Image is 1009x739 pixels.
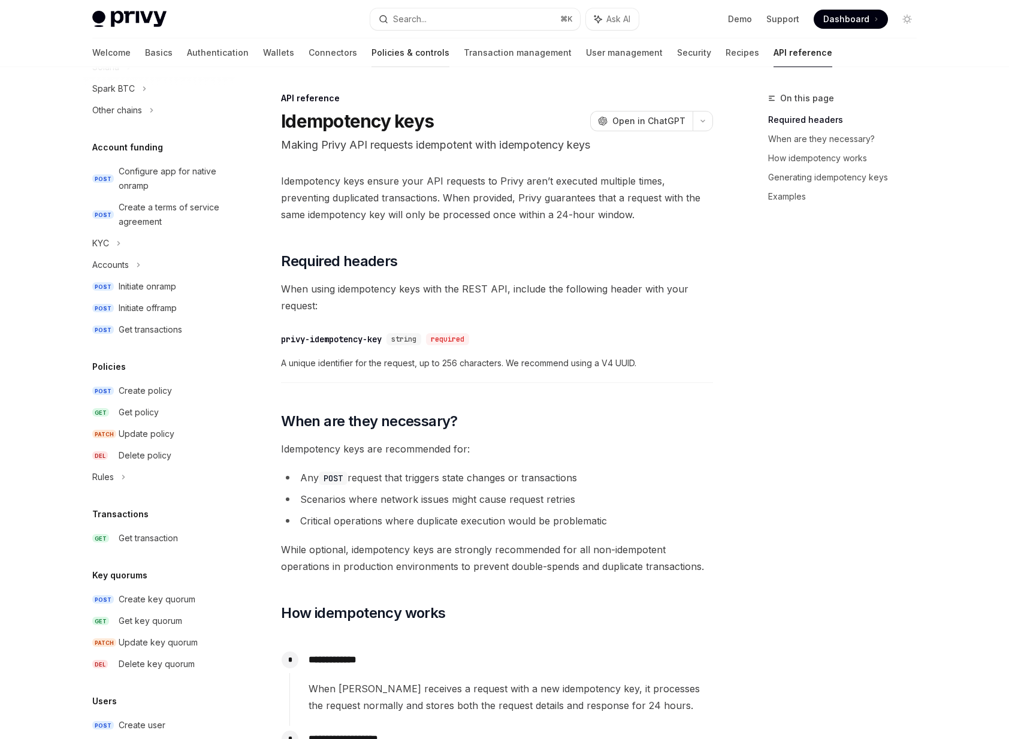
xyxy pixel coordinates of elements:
[281,110,434,132] h1: Idempotency keys
[391,334,416,344] span: string
[83,319,236,340] a: POSTGet transactions
[83,380,236,402] a: POSTCreate policy
[768,168,926,187] a: Generating idempotency keys
[586,8,639,30] button: Ask AI
[83,610,236,632] a: GETGet key quorum
[119,427,174,441] div: Update policy
[281,541,713,575] span: While optional, idempotency keys are strongly recommended for all non-idempotent operations in pr...
[119,592,195,607] div: Create key quorum
[726,38,759,67] a: Recipes
[281,173,713,223] span: Idempotency keys ensure your API requests to Privy aren’t executed multiple times, preventing dup...
[263,38,294,67] a: Wallets
[393,12,427,26] div: Search...
[309,38,357,67] a: Connectors
[92,408,109,417] span: GET
[612,115,685,127] span: Open in ChatGPT
[83,197,236,233] a: POSTCreate a terms of service agreement
[728,13,752,25] a: Demo
[119,164,229,193] div: Configure app for native onramp
[371,38,449,67] a: Policies & controls
[92,568,147,583] h5: Key quorums
[814,10,888,29] a: Dashboard
[92,11,167,28] img: light logo
[83,423,236,445] a: PATCHUpdate policy
[119,301,177,315] div: Initiate offramp
[83,714,236,736] a: POSTCreate user
[768,187,926,206] a: Examples
[92,82,135,96] div: Spark BTC
[83,161,236,197] a: POSTConfigure app for native onramp
[92,638,116,647] span: PATCH
[823,13,869,25] span: Dashboard
[606,13,630,25] span: Ask AI
[281,92,713,104] div: API reference
[92,721,114,730] span: POST
[92,174,114,183] span: POST
[92,507,149,521] h5: Transactions
[92,236,109,251] div: KYC
[768,149,926,168] a: How idempotency works
[586,38,663,67] a: User management
[92,694,117,708] h5: Users
[281,137,713,153] p: Making Privy API requests idempotent with idempotency keys
[92,617,109,626] span: GET
[92,470,114,484] div: Rules
[92,38,131,67] a: Welcome
[92,360,126,374] h5: Policies
[281,441,713,457] span: Idempotency keys are recommended for:
[83,297,236,319] a: POSTInitiate offramp
[92,325,114,334] span: POST
[145,38,173,67] a: Basics
[281,412,458,431] span: When are they necessary?
[768,110,926,129] a: Required headers
[560,14,573,24] span: ⌘ K
[898,10,917,29] button: Toggle dark mode
[119,614,182,628] div: Get key quorum
[83,276,236,297] a: POSTInitiate onramp
[768,129,926,149] a: When are they necessary?
[83,653,236,675] a: DELDelete key quorum
[92,534,109,543] span: GET
[92,660,108,669] span: DEL
[780,91,834,105] span: On this page
[92,387,114,396] span: POST
[426,333,469,345] div: required
[119,405,159,420] div: Get policy
[774,38,832,67] a: API reference
[119,657,195,671] div: Delete key quorum
[92,103,142,117] div: Other chains
[92,210,114,219] span: POST
[92,282,114,291] span: POST
[119,718,165,732] div: Create user
[281,333,382,345] div: privy-idempotency-key
[83,632,236,653] a: PATCHUpdate key quorum
[119,635,198,650] div: Update key quorum
[281,469,713,486] li: Any request that triggers state changes or transactions
[677,38,711,67] a: Security
[309,680,712,714] span: When [PERSON_NAME] receives a request with a new idempotency key, it processes the request normal...
[92,258,129,272] div: Accounts
[187,38,249,67] a: Authentication
[319,472,348,485] code: POST
[119,531,178,545] div: Get transaction
[119,279,176,294] div: Initiate onramp
[119,322,182,337] div: Get transactions
[281,252,397,271] span: Required headers
[281,356,713,370] span: A unique identifier for the request, up to 256 characters. We recommend using a V4 UUID.
[281,280,713,314] span: When using idempotency keys with the REST API, include the following header with your request:
[766,13,799,25] a: Support
[590,111,693,131] button: Open in ChatGPT
[119,448,171,463] div: Delete policy
[92,304,114,313] span: POST
[370,8,580,30] button: Search...⌘K
[281,491,713,508] li: Scenarios where network issues might cause request retries
[92,451,108,460] span: DEL
[83,402,236,423] a: GETGet policy
[83,445,236,466] a: DELDelete policy
[119,200,229,229] div: Create a terms of service agreement
[83,527,236,549] a: GETGet transaction
[92,430,116,439] span: PATCH
[119,384,172,398] div: Create policy
[281,604,445,623] span: How idempotency works
[281,512,713,529] li: Critical operations where duplicate execution would be problematic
